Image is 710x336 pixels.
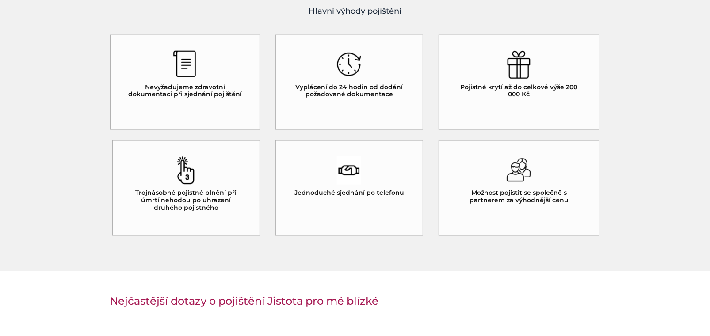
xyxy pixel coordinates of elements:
h5: Trojnásobné pojistné plnění při úmrtí nehodou po uhrazení druhého pojistného [128,189,244,211]
h5: Vyplácení do 24 hodin od dodání požadované dokumentace [291,83,407,98]
h5: Pojistné krytí až do celkové výše 200 000 Kč [454,83,584,98]
h5: Možnost pojistit se společně s partnerem za výhodnější cenu [454,189,584,204]
h5: Nevyžadujeme zdravotní dokumentaci při sjednání pojištění [126,83,244,98]
h5: Jednoduché sjednání po telefonu [294,189,404,196]
img: ikona dárku [507,51,531,79]
h3: Nejčastější dotazy o pojištění Jistota pro mé blízké [110,295,600,308]
img: ikona hodin [337,51,361,79]
img: ikona čísla 3 na dvoustránce [174,156,198,185]
img: ikona zamilovaného páru [507,156,531,185]
img: ikona dokumentu [173,51,197,79]
h4: Hlavní výhody pojištění [110,5,600,17]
